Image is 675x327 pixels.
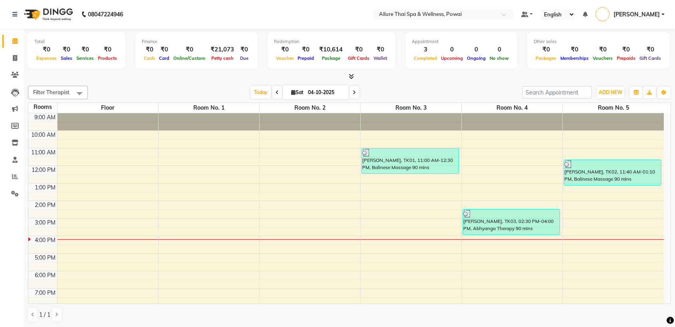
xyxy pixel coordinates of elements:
[534,55,558,61] span: Packages
[296,55,316,61] span: Prepaid
[615,55,637,61] span: Prepaids
[439,45,465,54] div: 0
[591,55,615,61] span: Vouchers
[371,55,389,61] span: Wallet
[238,55,250,61] span: Due
[296,45,316,54] div: ₹0
[534,38,663,45] div: Other sales
[596,7,609,21] img: Prashant Mistry
[362,148,459,173] div: [PERSON_NAME], TK01, 11:00 AM-12:30 PM, Balinese Massage 90 mins
[558,45,591,54] div: ₹0
[30,148,57,157] div: 11:00 AM
[488,55,511,61] span: No show
[207,45,237,54] div: ₹21,073
[74,45,96,54] div: ₹0
[412,45,439,54] div: 3
[237,45,251,54] div: ₹0
[412,55,439,61] span: Completed
[171,45,207,54] div: ₹0
[96,55,119,61] span: Products
[599,89,622,95] span: ADD NEW
[274,55,296,61] span: Voucher
[74,55,96,61] span: Services
[637,45,663,54] div: ₹0
[157,55,171,61] span: Card
[439,55,465,61] span: Upcoming
[346,45,371,54] div: ₹0
[30,166,57,174] div: 12:00 PM
[28,103,57,111] div: Rooms
[558,55,591,61] span: Memberships
[564,160,661,185] div: [PERSON_NAME], TK02, 11:40 AM-01:10 PM, Balinese Massage 90 mins
[274,45,296,54] div: ₹0
[361,103,461,113] span: Room No. 3
[59,55,74,61] span: Sales
[465,55,488,61] span: Ongoing
[88,3,123,26] b: 08047224946
[142,45,157,54] div: ₹0
[251,86,271,98] span: Today
[463,209,560,234] div: [PERSON_NAME], TK03, 02:30 PM-04:00 PM, Abhyanga Therapy 90 mins
[33,236,57,244] div: 4:00 PM
[306,87,345,98] input: 2025-10-04
[637,55,663,61] span: Gift Cards
[96,45,119,54] div: ₹0
[159,103,259,113] span: Room No. 1
[20,3,75,26] img: logo
[597,87,624,98] button: ADD NEW
[320,55,342,61] span: Package
[274,38,389,45] div: Redemption
[33,289,57,297] div: 7:00 PM
[33,89,69,95] span: Filter Therapist
[33,254,57,262] div: 5:00 PM
[615,45,637,54] div: ₹0
[346,55,371,61] span: Gift Cards
[33,201,57,209] div: 2:00 PM
[316,45,346,54] div: ₹10,614
[591,45,615,54] div: ₹0
[412,38,511,45] div: Appointment
[142,55,157,61] span: Cash
[209,55,236,61] span: Petty cash
[534,45,558,54] div: ₹0
[171,55,207,61] span: Online/Custom
[33,219,57,227] div: 3:00 PM
[157,45,171,54] div: ₹0
[289,89,306,95] span: Sat
[34,55,59,61] span: Expenses
[465,45,488,54] div: 0
[33,113,57,122] div: 9:00 AM
[59,45,74,54] div: ₹0
[33,271,57,280] div: 6:00 PM
[488,45,511,54] div: 0
[33,183,57,192] div: 1:00 PM
[58,103,158,113] span: Floor
[34,45,59,54] div: ₹0
[371,45,389,54] div: ₹0
[30,131,57,139] div: 10:00 AM
[563,103,664,113] span: Room No. 5
[260,103,360,113] span: Room No. 2
[39,311,50,319] span: 1 / 1
[522,86,592,98] input: Search Appointment
[462,103,562,113] span: Room No. 4
[613,10,660,19] span: [PERSON_NAME]
[142,38,251,45] div: Finance
[34,38,119,45] div: Total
